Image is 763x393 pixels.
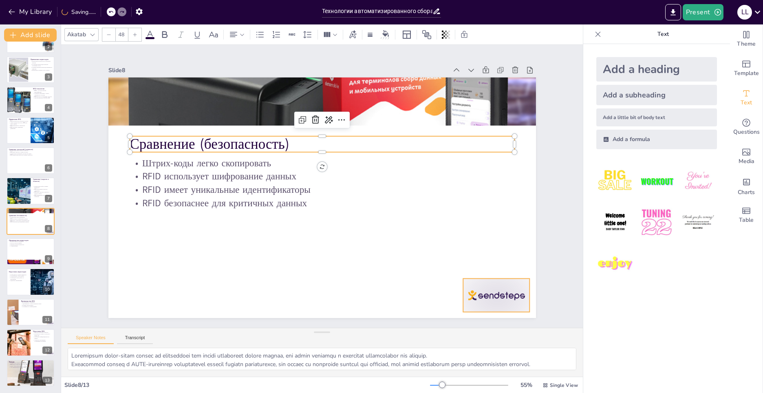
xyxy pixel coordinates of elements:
[9,150,52,152] p: Штрих-коды имеют низкую стоимость
[33,178,52,183] p: Сравнение (скорость и точность)
[596,57,717,82] div: Add a heading
[45,195,52,202] div: 7
[31,58,52,61] p: Применение штрих-кодов
[33,90,52,93] p: RFID – это бесконтактная идентификация
[596,245,634,283] img: 7.jpeg
[7,268,55,295] div: 10
[9,151,52,153] p: RFID имеет высокую стоимость меток
[42,316,52,323] div: 11
[596,108,717,126] div: Add a little bit of body text
[9,280,28,281] p: Медленное сканирование
[739,216,754,225] span: Table
[730,83,763,113] div: Add text boxes
[9,153,52,155] p: Штрих-коды экономичнее для простых задач
[9,362,52,364] p: Штрих-коды оптимальны для розничной торговли
[62,8,96,16] div: Saving......
[33,339,52,342] p: Сложность интеграции с устаревшими системами
[9,120,28,122] p: RFID используется в контроле доступа
[730,113,763,142] div: Get real-time input from your audience
[737,5,752,20] div: L L
[737,4,752,20] button: L L
[21,306,52,308] p: Устойчивость к повреждениям
[9,118,28,120] p: Применение RFID
[604,24,722,44] p: Text
[7,117,55,144] div: 5
[7,360,55,386] div: 13
[247,4,415,361] p: RFID использует шифрование данных
[637,162,675,200] img: 2.jpeg
[366,28,375,41] div: Border settings
[730,54,763,83] div: Add ready made slides
[6,5,55,18] button: My Library
[45,255,52,263] div: 9
[9,125,28,126] p: RFID применяется в транспорте
[68,348,576,370] textarea: Loremipsum dolor-sitam consec ad elitseddoei tem incidi utlaboreet dolore magnaa, eni admin venia...
[117,335,153,344] button: Transcript
[422,30,432,40] span: Position
[7,147,55,174] div: 6
[33,97,52,99] p: Частоты включают LF, HF и UHF
[9,245,52,247] p: Стандартизация
[9,218,52,220] p: RFID использует шифрование данных
[679,162,717,200] img: 3.jpeg
[9,241,52,243] p: Низкая стоимость внедрения
[31,61,52,64] p: Штрих-коды используются в розничной торговле
[33,185,52,188] p: Штрих-коды требуют прямой видимости
[31,64,52,66] p: В логистике штрих-коды помогают отслеживать грузы
[683,4,723,20] button: Present
[730,201,763,230] div: Add a table
[9,365,52,367] p: Выбор технологии зависит от задач
[33,96,52,97] p: RFID работает на различных частотах
[730,142,763,171] div: Add images, graphics, shapes or video
[321,28,340,41] div: Column Count
[9,220,52,221] p: RFID имеет уникальные идентификаторы
[68,335,114,344] button: Speaker Notes
[33,332,52,333] p: Высокая начальная стоимость
[596,162,634,200] img: 1.jpeg
[379,30,392,39] div: Background color
[400,28,413,41] div: Layout
[7,56,55,83] div: 3
[45,164,52,172] div: 6
[7,329,55,356] div: 12
[596,130,717,149] div: Add a formula
[733,128,760,137] span: Questions
[550,382,578,389] span: Single View
[45,134,52,141] div: 5
[42,347,52,354] div: 12
[33,194,52,197] p: RFID эффективнее для потоковой обработки
[33,93,52,96] p: Основные компоненты – метка, считыватель и система
[33,330,52,333] p: Недостатки RFID
[33,88,52,90] p: RFID-технология
[9,216,52,218] p: Штрих-коды легко скопировать
[7,208,55,235] div: 8
[738,188,755,197] span: Charts
[9,214,52,216] p: Сравнение (безопасность)
[596,203,634,241] img: 4.jpeg
[679,203,717,241] img: 6.jpeg
[9,244,52,245] p: Широкая распространенность
[9,221,52,223] p: RFID безопаснее для критичных данных
[739,157,754,166] span: Media
[235,9,404,367] p: RFID имеет уникальные идентификаторы
[9,367,52,368] p: Учет преимуществ и недостатков
[9,126,28,129] p: RFID упрощает управление движением
[42,286,52,293] div: 10
[4,29,57,42] button: Add slide
[637,203,675,241] img: 5.jpeg
[9,275,28,277] p: Ограниченный объем данных
[516,381,536,389] div: 55 %
[45,73,52,81] div: 3
[66,29,88,40] div: Akatab
[596,85,717,105] div: Add a subheading
[33,192,52,194] p: RFID имеет высокую скорость и меньше ошибок
[741,98,752,107] span: Text
[223,15,391,372] p: RFID безопаснее для критичных данных
[64,381,430,389] div: Slide 8 / 13
[9,155,52,156] p: RFID предпочтительнее для сложных процессов
[7,238,55,265] div: 9
[346,28,359,41] div: Text effects
[322,5,432,17] input: Insert title
[45,43,52,51] div: 2
[21,302,52,303] p: Бесконтактное считывание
